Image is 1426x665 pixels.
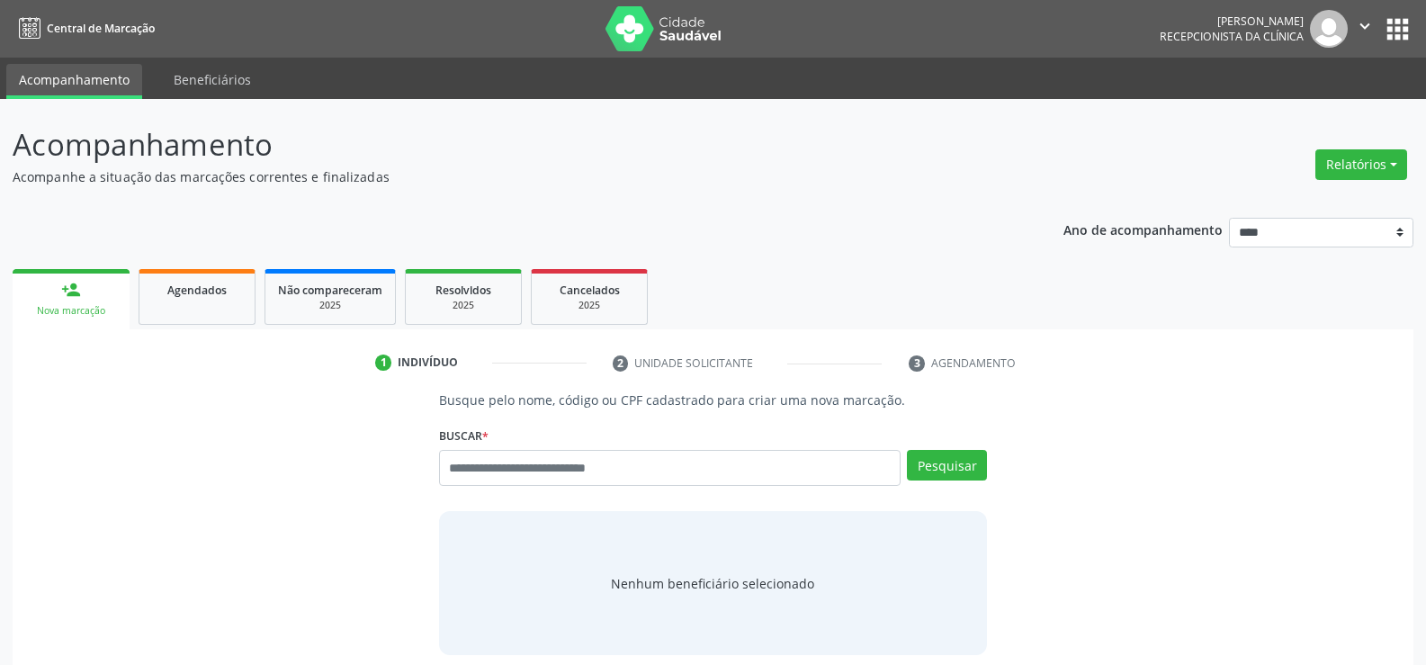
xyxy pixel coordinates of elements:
[439,422,489,450] label: Buscar
[398,355,458,371] div: Indivíduo
[544,299,634,312] div: 2025
[25,304,117,318] div: Nova marcação
[161,64,264,95] a: Beneficiários
[13,13,155,43] a: Central de Marcação
[1160,13,1304,29] div: [PERSON_NAME]
[61,280,81,300] div: person_add
[418,299,508,312] div: 2025
[1310,10,1348,48] img: img
[435,283,491,298] span: Resolvidos
[13,167,993,186] p: Acompanhe a situação das marcações correntes e finalizadas
[167,283,227,298] span: Agendados
[1063,218,1223,240] p: Ano de acompanhamento
[1315,149,1407,180] button: Relatórios
[13,122,993,167] p: Acompanhamento
[375,355,391,371] div: 1
[907,450,987,481] button: Pesquisar
[560,283,620,298] span: Cancelados
[1382,13,1413,45] button: apps
[47,21,155,36] span: Central de Marcação
[439,391,987,409] p: Busque pelo nome, código ou CPF cadastrado para criar uma nova marcação.
[611,574,814,593] span: Nenhum beneficiário selecionado
[1348,10,1382,48] button: 
[1355,16,1375,36] i: 
[278,283,382,298] span: Não compareceram
[6,64,142,99] a: Acompanhamento
[1160,29,1304,44] span: Recepcionista da clínica
[278,299,382,312] div: 2025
